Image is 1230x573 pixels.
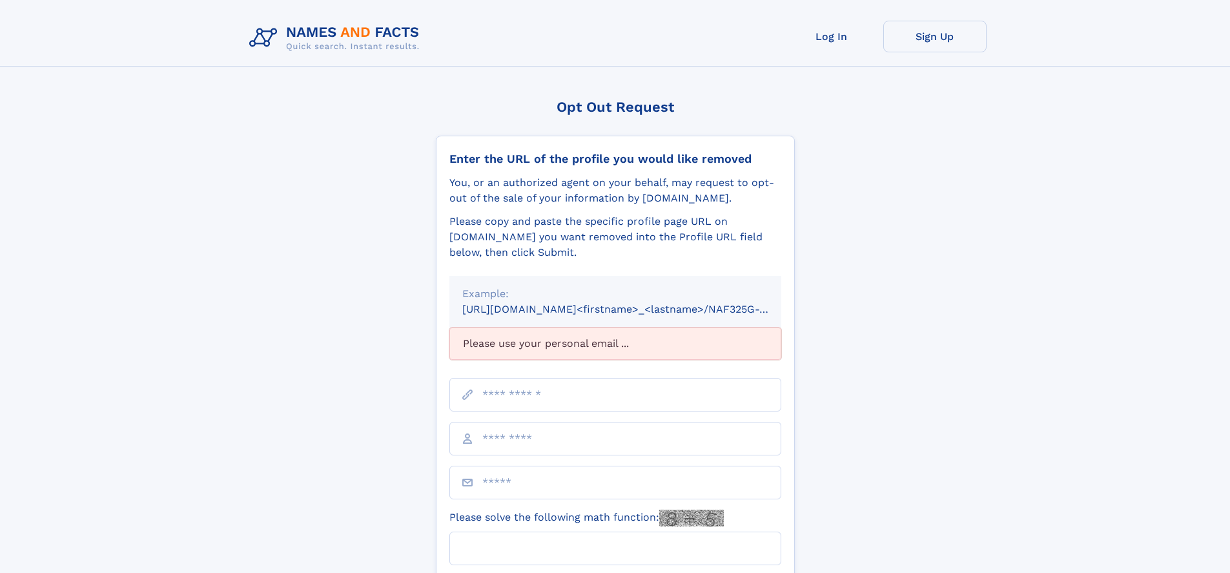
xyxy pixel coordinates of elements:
div: Enter the URL of the profile you would like removed [449,152,781,166]
div: You, or an authorized agent on your behalf, may request to opt-out of the sale of your informatio... [449,175,781,206]
div: Opt Out Request [436,99,795,115]
div: Example: [462,286,768,302]
img: Logo Names and Facts [244,21,430,56]
div: Please use your personal email ... [449,328,781,360]
small: [URL][DOMAIN_NAME]<firstname>_<lastname>/NAF325G-xxxxxxxx [462,303,806,315]
div: Please copy and paste the specific profile page URL on [DOMAIN_NAME] you want removed into the Pr... [449,214,781,260]
a: Log In [780,21,883,52]
label: Please solve the following math function: [449,510,724,526]
a: Sign Up [883,21,987,52]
